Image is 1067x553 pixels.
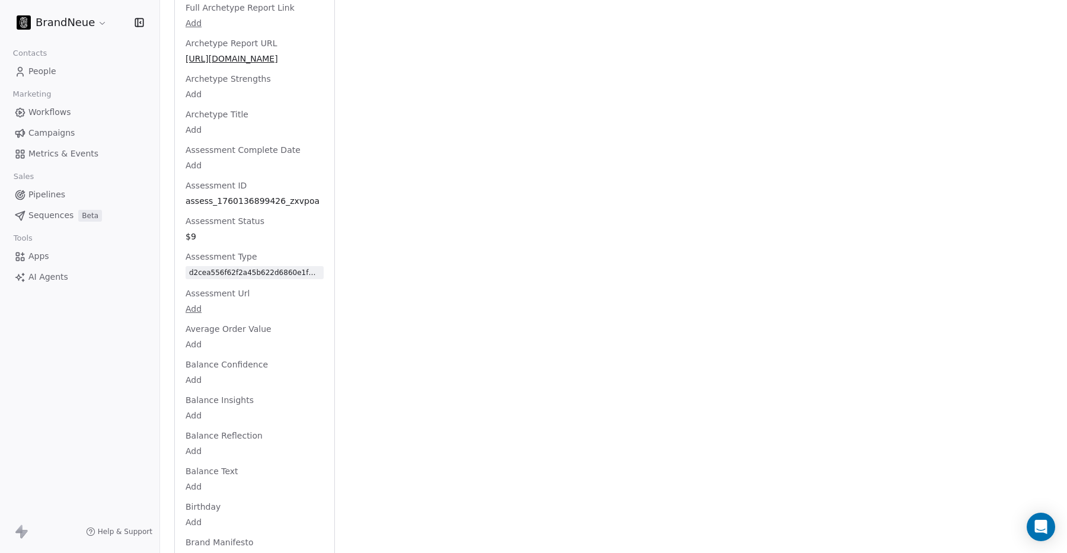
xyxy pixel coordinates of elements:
span: BrandNeue [36,15,95,30]
span: assess_1760136899426_zxvpoa [186,195,324,207]
img: BrandNeue_AppIcon.png [17,15,31,30]
span: Birthday [183,501,223,513]
span: Apps [28,250,49,263]
span: Help & Support [98,527,152,536]
span: Pipelines [28,188,65,201]
span: Assessment Url [183,287,252,299]
span: Assessment ID [183,180,249,191]
span: Add [186,338,324,350]
span: Balance Reflection [183,430,265,442]
span: Assessment Status [183,215,267,227]
span: Average Order Value [183,323,274,335]
span: Archetype Title [183,108,251,120]
span: Add [186,303,324,315]
span: Sequences [28,209,74,222]
a: Apps [9,247,150,266]
div: Open Intercom Messenger [1027,513,1055,541]
span: AI Agents [28,271,68,283]
span: Balance Insights [183,394,256,406]
span: Marketing [8,85,56,103]
span: Workflows [28,106,71,119]
a: Help & Support [86,527,152,536]
span: Balance Confidence [183,359,270,370]
span: Add [186,410,324,421]
div: d2cea556f62f2a45b622d6860e1f61b1 [189,267,320,279]
span: Contacts [8,44,52,62]
span: People [28,65,56,78]
span: Add [186,124,324,136]
span: $9 [186,231,324,242]
span: Balance Text [183,465,241,477]
span: Add [186,516,324,528]
span: Add [186,88,324,100]
a: Workflows [9,103,150,122]
span: Brand Manifesto [183,536,255,548]
span: Add [186,374,324,386]
span: Archetype Strengths [183,73,273,85]
a: AI Agents [9,267,150,287]
a: Campaigns [9,123,150,143]
span: Tools [8,229,37,247]
a: Metrics & Events [9,144,150,164]
span: Add [186,481,324,493]
span: Assessment Type [183,251,260,263]
span: Archetype Report URL [183,37,280,49]
a: People [9,62,150,81]
a: SequencesBeta [9,206,150,225]
button: BrandNeue [14,12,110,33]
span: Metrics & Events [28,148,98,160]
a: Pipelines [9,185,150,204]
span: Beta [78,210,102,222]
span: Full Archetype Report Link [183,2,297,14]
span: Assessment Complete Date [183,144,303,156]
span: Add [186,159,324,171]
span: Add [186,445,324,457]
span: [URL][DOMAIN_NAME] [186,53,324,65]
span: Campaigns [28,127,75,139]
span: Sales [8,168,39,186]
span: Add [186,17,324,29]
